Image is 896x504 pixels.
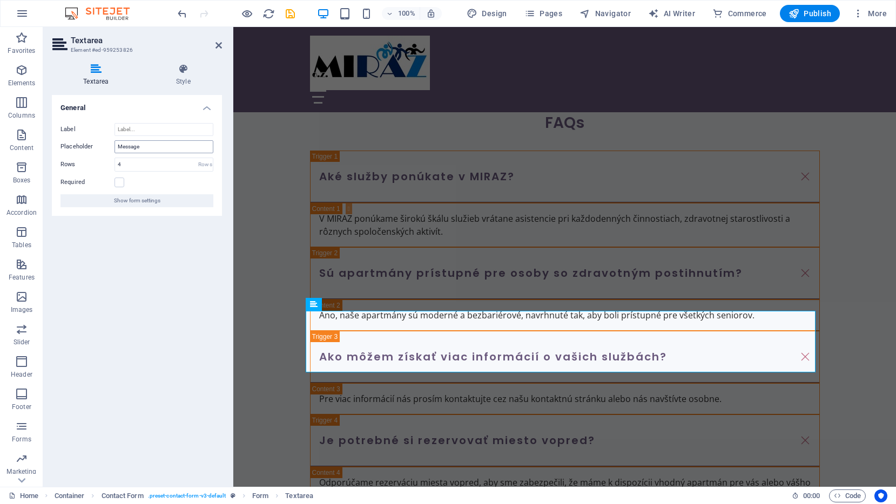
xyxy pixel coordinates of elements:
span: . preset-contact-form-v3-default [148,489,226,502]
i: Save (Ctrl+S) [284,8,297,20]
a: Click to cancel selection. Double-click to open Pages [9,489,38,502]
p: Favorites [8,46,35,55]
i: Reload page [262,8,275,20]
p: Footer [12,403,31,411]
span: Click to select. Double-click to edit [285,489,313,502]
p: Columns [8,111,35,120]
span: Click to select. Double-click to edit [102,489,144,502]
input: Placeholder... [114,140,213,153]
p: Features [9,273,35,282]
i: This element is a customizable preset [231,493,235,499]
span: Click to select. Double-click to edit [252,489,268,502]
label: Rows [60,161,114,167]
button: AI Writer [644,5,699,22]
span: : [811,492,812,500]
p: Boxes [13,176,31,185]
p: Elements [8,79,36,87]
button: Click here to leave preview mode and continue editing [240,7,253,20]
p: Header [11,370,32,379]
span: Click to select. Double-click to edit [55,489,85,502]
h6: Session time [792,489,820,502]
label: Required [60,176,114,189]
button: 100% [382,7,420,20]
input: Label... [114,123,213,136]
span: 00 00 [803,489,820,502]
button: Publish [780,5,840,22]
h4: General [52,95,222,114]
button: Design [462,5,511,22]
button: More [848,5,891,22]
span: Design [467,8,507,19]
span: Code [834,489,861,502]
div: Rows [198,158,213,171]
p: Content [10,144,33,152]
h6: 100% [398,7,415,20]
button: Pages [520,5,567,22]
p: Tables [12,241,31,249]
h2: Textarea [71,36,222,45]
i: Undo: Change placeholder (Ctrl+Z) [176,8,188,20]
p: Images [11,305,33,314]
span: Commerce [712,8,767,19]
span: Publish [789,8,831,19]
span: Show form settings [114,194,160,207]
nav: breadcrumb [55,489,314,502]
button: Commerce [708,5,771,22]
span: Pages [524,8,562,19]
h3: Element #ed-959253826 [71,45,200,55]
i: On resize automatically adjust zoom level to fit chosen device. [426,9,436,18]
button: Code [829,489,866,502]
p: Accordion [6,208,37,217]
button: reload [262,7,275,20]
h4: Textarea [52,64,145,86]
label: Placeholder [60,140,114,153]
span: More [853,8,887,19]
span: Navigator [580,8,631,19]
button: Show form settings [60,194,213,207]
button: save [284,7,297,20]
img: Editor Logo [62,7,143,20]
div: Design (Ctrl+Alt+Y) [462,5,511,22]
button: undo [176,7,188,20]
span: AI Writer [648,8,695,19]
p: Marketing [6,467,36,476]
button: Usercentrics [874,489,887,502]
p: Slider [14,338,30,346]
p: Forms [12,435,31,444]
h4: Style [145,64,222,86]
label: Label [60,123,114,136]
button: Navigator [575,5,635,22]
